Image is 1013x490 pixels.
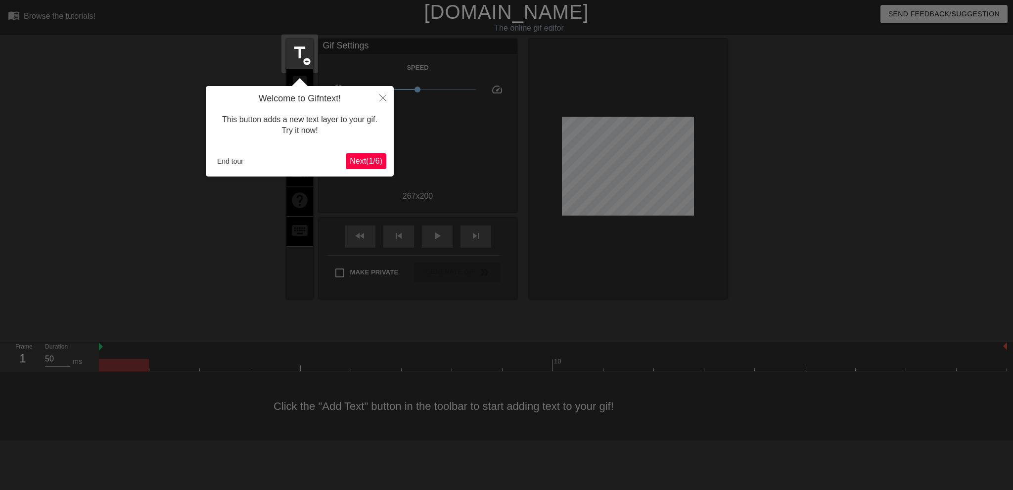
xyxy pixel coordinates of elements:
[372,86,394,109] button: Close
[213,104,386,146] div: This button adds a new text layer to your gif. Try it now!
[213,154,247,169] button: End tour
[213,93,386,104] h4: Welcome to Gifntext!
[346,153,386,169] button: Next
[350,157,382,165] span: Next ( 1 / 6 )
